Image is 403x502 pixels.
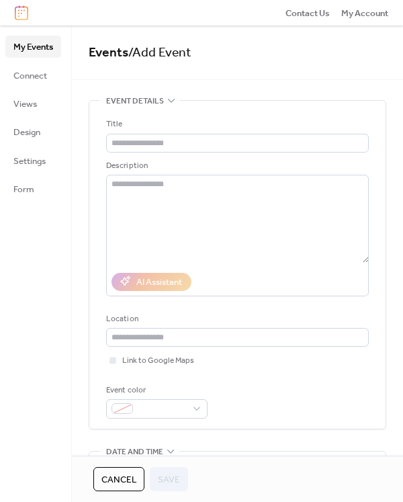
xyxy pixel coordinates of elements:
[5,178,61,200] a: Form
[122,354,194,368] span: Link to Google Maps
[13,183,34,196] span: Form
[5,36,61,57] a: My Events
[106,118,366,131] div: Title
[93,467,144,491] button: Cancel
[13,40,53,54] span: My Events
[89,40,128,65] a: Events
[5,121,61,142] a: Design
[13,126,40,139] span: Design
[106,159,366,173] div: Description
[5,150,61,171] a: Settings
[13,69,47,83] span: Connect
[5,65,61,86] a: Connect
[101,473,136,487] span: Cancel
[106,312,366,326] div: Location
[106,445,163,458] span: Date and time
[15,5,28,20] img: logo
[285,6,330,19] a: Contact Us
[13,97,37,111] span: Views
[341,7,388,20] span: My Account
[13,155,46,168] span: Settings
[106,95,164,108] span: Event details
[128,40,191,65] span: / Add Event
[285,7,330,20] span: Contact Us
[106,384,205,397] div: Event color
[5,93,61,114] a: Views
[341,6,388,19] a: My Account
